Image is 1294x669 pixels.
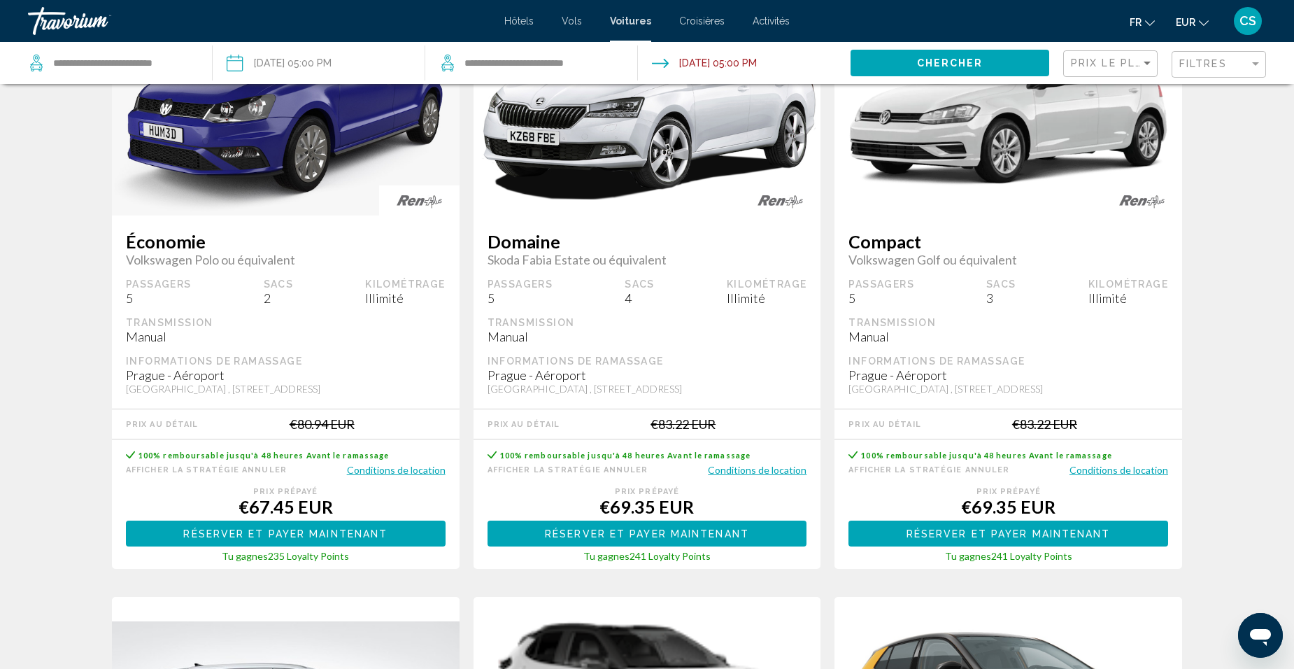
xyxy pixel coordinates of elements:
[488,367,807,383] div: Prague - Aéroport
[126,367,446,383] div: Prague - Aéroport
[126,521,446,547] button: Réserver et payer maintenant
[126,252,446,267] span: Volkswagen Polo ou équivalent
[488,316,807,329] div: Transmission
[753,15,790,27] a: Activités
[848,383,1168,395] div: [GEOGRAPHIC_DATA] , [STREET_ADDRESS]
[227,42,332,84] button: Pickup date: Sep 06, 2025 05:00 PM
[126,487,446,496] div: Prix ​​prépayé
[1239,14,1256,28] span: CS
[727,290,806,306] div: Illimité
[488,420,560,429] div: Prix au détail
[1179,58,1227,69] span: Filtres
[1069,463,1168,477] button: Conditions de location
[945,550,991,562] span: Tu gagnes
[264,290,294,306] div: 2
[1176,12,1209,32] button: Change currency
[1238,613,1283,658] iframe: Bouton de lancement de la fenêtre de messagerie
[652,42,757,84] button: Drop-off date: Sep 13, 2025 05:00 PM
[583,550,630,562] span: Tu gagnes
[500,451,751,460] span: 100% remboursable jusqu'à 48 heures Avant le ramassage
[488,329,807,344] div: Manual
[625,278,655,290] div: Sacs
[126,355,446,367] div: Informations de ramassage
[126,231,446,252] span: Économie
[848,252,1168,267] span: Volkswagen Golf ou équivalent
[365,278,445,290] div: Kilométrage
[650,416,716,432] div: €83.22 EUR
[848,278,914,290] div: Passagers
[848,316,1168,329] div: Transmission
[126,524,446,540] a: Réserver et payer maintenant
[1176,17,1195,28] span: EUR
[625,290,655,306] div: 4
[488,463,648,477] button: Afficher la stratégie Annuler
[610,15,651,27] a: Voitures
[1102,185,1182,217] img: RENT PLUS
[1130,17,1142,28] span: fr
[727,278,806,290] div: Kilométrage
[562,15,582,27] a: Vols
[488,487,807,496] div: Prix ​​prépayé
[861,451,1111,460] span: 100% remboursable jusqu'à 48 heures Avant le ramassage
[126,420,198,429] div: Prix au détail
[268,550,349,562] span: 235 Loyalty Points
[1071,57,1179,69] span: Prix ​​le plus bas
[740,185,820,217] img: RENT PLUS
[545,528,749,540] span: Réserver et payer maintenant
[848,487,1168,496] div: Prix ​​prépayé
[138,451,389,460] span: 100% remboursable jusqu'à 48 heures Avant le ramassage
[488,383,807,395] div: [GEOGRAPHIC_DATA] , [STREET_ADDRESS]
[488,496,807,517] div: €69.35 EUR
[379,185,460,217] img: RENT PLUS
[126,496,446,517] div: €67.45 EUR
[126,383,446,395] div: [GEOGRAPHIC_DATA] , [STREET_ADDRESS]
[848,420,920,429] div: Prix au détail
[126,278,192,290] div: Passagers
[630,550,711,562] span: 241 Loyalty Points
[851,50,1049,76] button: Chercher
[183,528,388,540] span: Réserver et payer maintenant
[848,355,1168,367] div: Informations de ramassage
[1130,12,1155,32] button: Change language
[290,416,355,432] div: €80.94 EUR
[848,329,1168,344] div: Manual
[126,290,192,306] div: 5
[708,463,806,477] button: Conditions de location
[986,278,1016,290] div: Sacs
[488,252,807,267] span: Skoda Fabia Estate ou équivalent
[488,290,553,306] div: 5
[1230,6,1266,36] button: User Menu
[834,7,1182,203] img: primary.png
[848,290,914,306] div: 5
[126,316,446,329] div: Transmission
[848,463,1009,477] button: Afficher la stratégie Annuler
[848,231,1168,252] span: Compact
[1012,416,1077,432] div: €83.22 EUR
[917,58,983,69] span: Chercher
[126,329,446,344] div: Manual
[222,550,268,562] span: Tu gagnes
[488,278,553,290] div: Passagers
[28,7,490,35] a: Travorium
[365,290,445,306] div: Illimité
[488,231,807,252] span: Domaine
[848,367,1168,383] div: Prague - Aéroport
[488,521,807,547] button: Réserver et payer maintenant
[126,463,287,477] button: Afficher la stratégie Annuler
[1088,278,1168,290] div: Kilométrage
[848,496,1168,517] div: €69.35 EUR
[1071,58,1153,70] mat-select: Sort by
[488,355,807,367] div: Informations de ramassage
[986,290,1016,306] div: 3
[264,278,294,290] div: Sacs
[1088,290,1168,306] div: Illimité
[679,15,725,27] a: Croisières
[991,550,1072,562] span: 241 Loyalty Points
[347,463,446,477] button: Conditions de location
[1172,50,1266,79] button: Filter
[848,521,1168,547] button: Réserver et payer maintenant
